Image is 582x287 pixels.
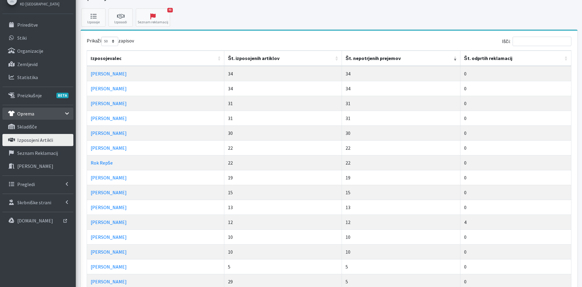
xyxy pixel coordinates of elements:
[342,66,460,81] td: 34
[91,100,127,106] a: [PERSON_NAME]
[460,140,571,155] td: 0
[109,8,133,27] a: Izposodi
[101,37,118,46] select: Prikažizapisov
[224,229,342,244] td: 10
[91,71,127,77] a: [PERSON_NAME]
[17,74,38,80] p: Statistika
[81,8,105,27] a: Izposoje
[91,145,127,151] a: [PERSON_NAME]
[2,178,73,190] a: Pregledi
[2,108,73,120] a: Oprema
[87,51,225,66] th: Izposojevalec: vključite za naraščujoči sort
[17,124,37,130] p: skladišče
[2,45,73,57] a: Organizacije
[342,200,460,215] td: 13
[91,175,127,181] a: [PERSON_NAME]
[460,155,571,170] td: 0
[2,121,73,133] a: skladišče
[342,125,460,140] td: 30
[342,96,460,111] td: 31
[17,150,58,156] p: Seznam reklamacij
[17,35,27,41] p: Stiki
[342,215,460,229] td: 12
[17,92,42,98] p: Preizkušnje
[224,51,342,66] th: Št. izposojenih artiklov: vključite za naraščujoči sort
[224,140,342,155] td: 22
[460,51,571,66] th: Št. odprtih reklamacij: vključite za naraščujoči sort
[2,160,73,172] a: [PERSON_NAME]
[460,66,571,81] td: 0
[460,200,571,215] td: 0
[2,147,73,159] a: Seznam reklamacij
[224,155,342,170] td: 22
[91,234,127,240] a: [PERSON_NAME]
[342,140,460,155] td: 22
[2,89,73,102] a: PreizkušnjeBETA
[224,96,342,111] td: 31
[342,259,460,274] td: 5
[17,181,35,187] p: Pregledi
[91,130,127,136] a: [PERSON_NAME]
[460,96,571,111] td: 0
[17,137,53,143] p: Izposojeni artikli
[342,185,460,200] td: 15
[91,115,127,121] a: [PERSON_NAME]
[460,125,571,140] td: 0
[17,199,51,205] p: Skrbniške strani
[91,189,127,195] a: [PERSON_NAME]
[460,229,571,244] td: 0
[2,196,73,209] a: Skrbniške strani
[17,48,43,54] p: Organizacije
[342,229,460,244] td: 10
[17,111,34,117] p: Oprema
[224,111,342,125] td: 31
[91,85,127,92] a: [PERSON_NAME]
[2,71,73,83] a: Statistika
[342,81,460,96] td: 34
[2,215,73,227] a: [DOMAIN_NAME]
[91,160,113,166] a: Rok Repše
[2,19,73,31] a: Prireditve
[224,259,342,274] td: 5
[342,155,460,170] td: 22
[460,259,571,274] td: 0
[2,58,73,70] a: Zemljevid
[342,244,460,259] td: 10
[167,8,173,12] span: 49
[224,125,342,140] td: 30
[17,218,53,224] p: [DOMAIN_NAME]
[224,185,342,200] td: 15
[224,81,342,96] td: 34
[342,170,460,185] td: 19
[342,51,460,66] th: Št. nepotrjenih prejemov: vključite za naraščujoči sort
[91,219,127,225] a: [PERSON_NAME]
[91,279,127,285] a: [PERSON_NAME]
[2,32,73,44] a: Stiki
[460,215,571,229] td: 4
[342,111,460,125] td: 31
[56,93,69,98] span: BETA
[224,170,342,185] td: 19
[460,170,571,185] td: 0
[224,66,342,81] td: 34
[224,244,342,259] td: 10
[460,111,571,125] td: 0
[513,37,571,46] input: Išči:
[460,244,571,259] td: 0
[502,37,571,46] label: Išči:
[224,200,342,215] td: 13
[2,134,73,146] a: Izposojeni artikli
[91,249,127,255] a: [PERSON_NAME]
[17,163,53,169] p: [PERSON_NAME]
[91,264,127,270] a: [PERSON_NAME]
[136,8,170,27] a: 49 Seznam reklamacij
[460,185,571,200] td: 0
[87,37,134,46] label: Prikaži zapisov
[17,22,38,28] p: Prireditve
[17,61,38,67] p: Zemljevid
[20,2,59,6] small: KD [GEOGRAPHIC_DATA]
[91,204,127,210] a: [PERSON_NAME]
[460,81,571,96] td: 0
[224,215,342,229] td: 12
